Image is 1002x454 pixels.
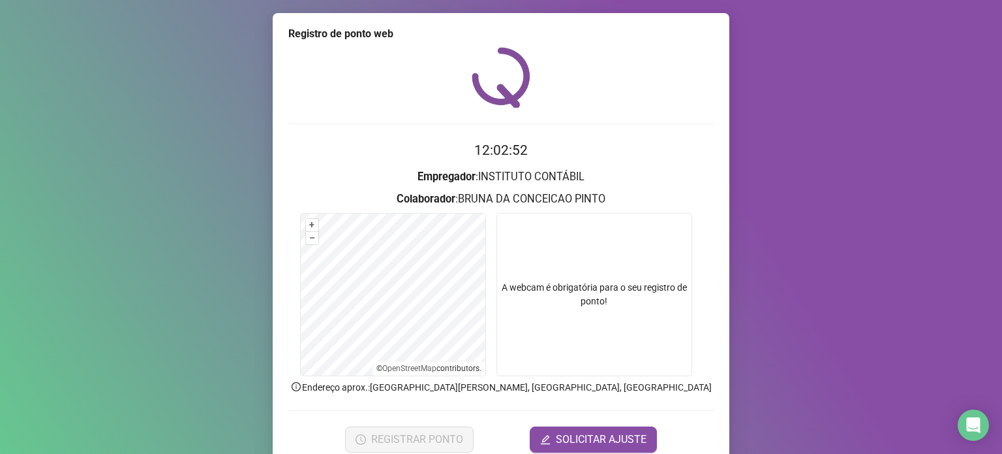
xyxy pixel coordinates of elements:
[345,427,474,453] button: REGISTRAR PONTO
[306,232,318,244] button: –
[290,381,302,393] span: info-circle
[288,169,714,186] h3: : INSTITUTO CONTÁBIL
[288,380,714,395] p: Endereço aprox. : [GEOGRAPHIC_DATA][PERSON_NAME], [GEOGRAPHIC_DATA], [GEOGRAPHIC_DATA]
[958,410,989,441] div: Open Intercom Messenger
[397,193,455,205] strong: Colaborador
[382,364,436,373] a: OpenStreetMap
[474,142,528,158] time: 12:02:52
[288,191,714,208] h3: : BRUNA DA CONCEICAO PINTO
[288,26,714,42] div: Registro de ponto web
[540,434,551,445] span: edit
[376,364,481,373] li: © contributors.
[417,170,476,183] strong: Empregador
[530,427,657,453] button: editSOLICITAR AJUSTE
[472,47,530,108] img: QRPoint
[306,219,318,231] button: +
[556,432,646,447] span: SOLICITAR AJUSTE
[496,213,692,376] div: A webcam é obrigatória para o seu registro de ponto!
